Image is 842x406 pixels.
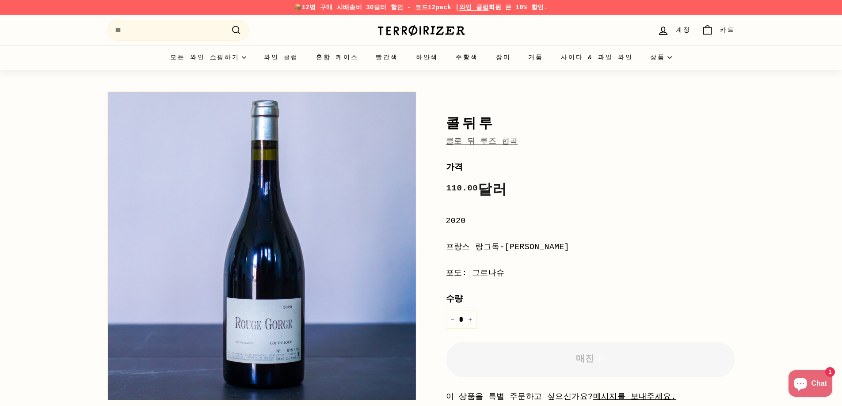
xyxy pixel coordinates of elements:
[446,163,463,172] font: 가격
[446,137,518,146] a: 클로 뒤 루즈 협곡
[108,92,416,400] img: 콜 뒤 루
[487,46,520,70] a: 장미
[255,46,307,70] a: 와인 클럽
[302,4,343,11] font: 12병 구매 시
[90,46,753,70] div: 주요한
[552,46,641,70] a: 사이다 & 과일 와인
[428,4,459,11] font: 12pack |
[446,311,477,329] input: 수량
[446,294,463,304] font: 수량
[407,46,447,70] a: 하얀색
[641,46,681,70] summary: 상품
[446,311,459,329] button: 품목 수량을 하나 줄이세요
[696,17,740,43] a: 카트
[316,54,358,61] font: 혼합 케이스
[720,27,735,34] font: 카트
[446,114,492,131] font: 콜 뒤 루
[576,354,594,364] font: 매진
[478,182,507,198] font: 달러
[496,54,511,61] font: 장미
[264,54,298,61] font: 와인 클럽
[459,4,489,11] a: 와인 클럽
[786,370,835,399] inbox-online-store-chat: Shopify 온라인 스토어 채팅
[528,54,543,61] font: 거품
[170,54,240,61] font: 모든 와인 쇼핑하기
[294,4,301,11] font: 📦
[307,46,367,70] a: 혼합 케이스
[343,4,428,11] font: 배송비 30달러 할인 - 코드
[446,243,569,251] font: 프랑스 랑그독-[PERSON_NAME]
[561,54,632,61] font: 사이다 & 과일 와인
[652,17,696,43] a: 계정
[446,392,593,401] font: 이 상품을 특별 주문하고 싶으신가요?
[446,216,466,225] font: 2020
[446,183,478,193] font: 110.00
[593,392,677,401] a: 메시지를 보내주세요.
[464,311,477,329] button: 품목 수량을 하나 늘리세요
[367,46,407,70] a: 빨간색
[519,46,552,70] a: 거품
[676,27,691,34] font: 계정
[447,46,487,70] a: 주황색
[544,4,548,11] font: .
[446,269,505,277] font: 포도: 그르나슈
[376,54,398,61] font: 빨간색
[161,46,255,70] summary: 모든 와인 쇼핑하기
[446,342,735,377] button: 매진
[456,54,478,61] font: 주황색
[488,4,544,11] font: 회원 은 10% 할인
[416,54,438,61] font: 하얀색
[650,54,665,61] font: 상품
